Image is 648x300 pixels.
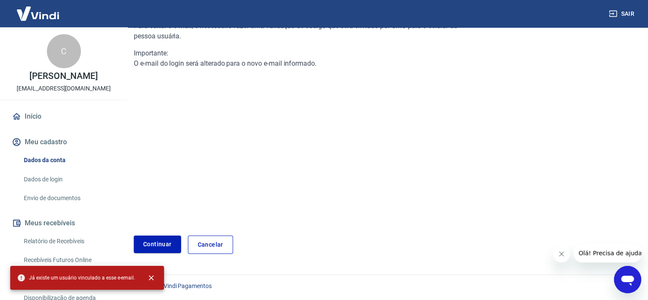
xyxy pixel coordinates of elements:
a: Início [10,107,117,126]
span: Olá! Precisa de ajuda? [5,6,72,13]
a: Relatório de Recebíveis [20,233,117,250]
span: Já existe um usuário vinculado a esse e-email. [17,274,135,282]
button: Meus recebíveis [10,214,117,233]
a: Continuar [134,236,181,253]
iframe: Button to launch messaging window [614,266,641,293]
p: [PERSON_NAME] [29,72,98,81]
button: close [142,268,161,287]
a: Dados da conta [20,151,117,169]
a: Recebíveis Futuros Online [20,251,117,269]
div: O e-mail do login será alterado para o novo e-mail informado. [134,48,470,69]
div: Importante: [134,48,470,58]
p: Para editar o e-mail, é necessário fazer uma validação de código que será enviado por SMS para o ... [134,21,470,41]
p: [EMAIL_ADDRESS][DOMAIN_NAME] [17,84,111,93]
iframe: Close message [553,245,570,262]
button: Meu cadastro [10,133,117,151]
a: Vindi Pagamentos [164,283,212,289]
a: Cancelar [188,236,233,254]
iframe: Message from company [573,244,641,262]
a: Dados de login [20,171,117,188]
img: Vindi [10,0,66,26]
p: 2025 © [144,282,628,291]
button: Sair [607,6,638,22]
div: C [47,34,81,68]
a: Envio de documentos [20,189,117,207]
